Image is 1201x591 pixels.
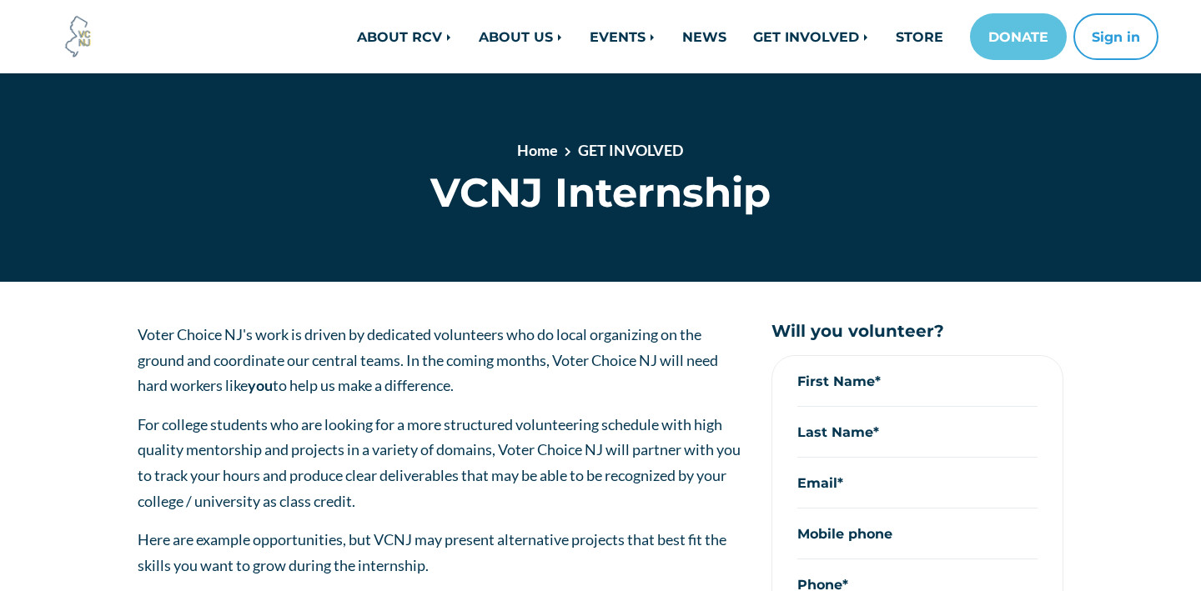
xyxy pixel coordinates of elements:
nav: Main navigation [244,13,1158,60]
span: to help us make a difference. [273,376,454,394]
nav: breadcrumb [316,139,885,168]
a: ABOUT RCV [344,20,465,53]
a: STORE [882,20,957,53]
button: Sign in or sign up [1073,13,1158,60]
a: GET INVOLVED [740,20,882,53]
a: EVENTS [576,20,669,53]
strong: you [248,376,273,394]
a: NEWS [669,20,740,53]
img: Voter Choice NJ [56,14,101,59]
a: GET INVOLVED [578,141,683,159]
a: ABOUT US [465,20,576,53]
a: DONATE [970,13,1067,60]
span: Voter Choice NJ's work is driven by dedicated volunteers who do local organizing on the ground an... [138,325,718,394]
p: For college students who are looking for a more structured volunteering schedule with high qualit... [138,412,746,513]
a: Home [517,141,558,159]
h1: VCNJ Internship [257,168,945,217]
p: Here are example opportunities, but VCNJ may present alternative projects that best fit the skill... [138,527,746,578]
h5: Will you volunteer? [771,322,1063,342]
